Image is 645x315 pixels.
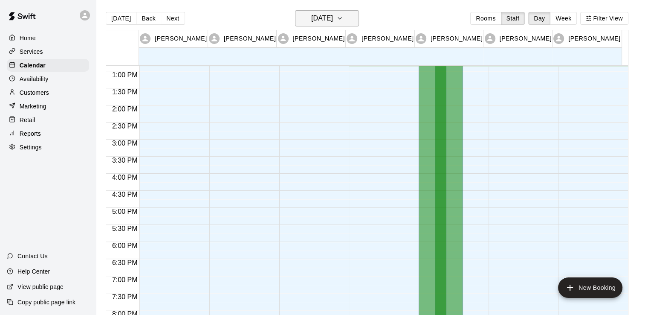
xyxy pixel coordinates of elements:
[470,12,501,25] button: Rooms
[20,102,46,111] p: Marketing
[7,100,89,113] a: Marketing
[558,277,622,298] button: add
[20,129,41,138] p: Reports
[110,276,140,283] span: 7:00 PM
[293,34,345,43] p: [PERSON_NAME]
[7,86,89,99] a: Customers
[20,34,36,42] p: Home
[224,34,276,43] p: [PERSON_NAME]
[362,34,414,43] p: [PERSON_NAME]
[110,88,140,96] span: 1:30 PM
[155,34,207,43] p: [PERSON_NAME]
[20,143,42,152] p: Settings
[580,12,628,25] button: Filter View
[110,293,140,300] span: 7:30 PM
[110,105,140,113] span: 2:00 PM
[110,242,140,249] span: 6:00 PM
[136,12,161,25] button: Back
[568,34,620,43] p: [PERSON_NAME]
[7,141,89,154] a: Settings
[110,174,140,181] span: 4:00 PM
[431,34,483,43] p: [PERSON_NAME]
[110,208,140,215] span: 5:00 PM
[110,259,140,266] span: 6:30 PM
[17,283,64,291] p: View public page
[20,116,35,124] p: Retail
[550,12,577,25] button: Week
[311,12,333,24] h6: [DATE]
[110,157,140,164] span: 3:30 PM
[7,59,89,72] a: Calendar
[110,225,140,232] span: 5:30 PM
[501,12,525,25] button: Staff
[7,45,89,58] a: Services
[110,191,140,198] span: 4:30 PM
[20,47,43,56] p: Services
[17,252,48,260] p: Contact Us
[17,298,75,306] p: Copy public page link
[7,73,89,85] a: Availability
[20,61,46,70] p: Calendar
[110,71,140,79] span: 1:00 PM
[17,267,50,276] p: Help Center
[110,122,140,130] span: 2:30 PM
[106,12,136,25] button: [DATE]
[500,34,552,43] p: [PERSON_NAME]
[295,10,359,26] button: [DATE]
[528,12,550,25] button: Day
[20,75,49,83] p: Availability
[7,127,89,140] a: Reports
[20,88,49,97] p: Customers
[7,114,89,126] a: Retail
[7,32,89,44] a: Home
[110,140,140,147] span: 3:00 PM
[161,12,185,25] button: Next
